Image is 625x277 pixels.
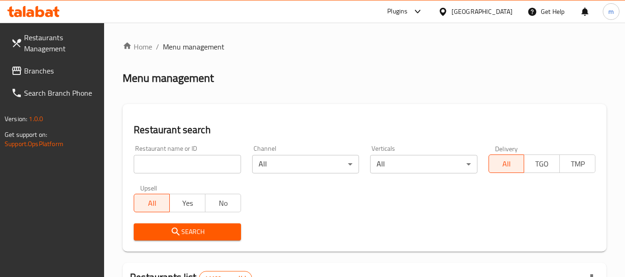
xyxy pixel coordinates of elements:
span: Restaurants Management [24,32,97,54]
button: All [134,194,170,212]
span: All [138,197,166,210]
button: Search [134,223,241,240]
div: All [252,155,359,173]
span: Search Branch Phone [24,87,97,98]
button: All [489,154,525,173]
span: Version: [5,113,27,125]
div: Plugins [387,6,408,17]
div: All [370,155,477,173]
button: No [205,194,241,212]
a: Support.OpsPlatform [5,138,63,150]
span: TGO [528,157,556,171]
div: [GEOGRAPHIC_DATA] [452,6,513,17]
label: Upsell [140,185,157,191]
span: Get support on: [5,129,47,141]
nav: breadcrumb [123,41,606,52]
span: Yes [173,197,202,210]
button: TGO [524,154,560,173]
span: 1.0.0 [29,113,43,125]
a: Home [123,41,152,52]
button: Yes [169,194,205,212]
span: TMP [563,157,592,171]
span: Search [141,226,233,238]
li: / [156,41,159,52]
h2: Restaurant search [134,123,595,137]
button: TMP [559,154,595,173]
span: Branches [24,65,97,76]
label: Delivery [495,145,518,152]
a: Restaurants Management [4,26,105,60]
span: m [608,6,614,17]
span: No [209,197,237,210]
h2: Menu management [123,71,214,86]
input: Search for restaurant name or ID.. [134,155,241,173]
a: Branches [4,60,105,82]
a: Search Branch Phone [4,82,105,104]
span: All [493,157,521,171]
span: Menu management [163,41,224,52]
